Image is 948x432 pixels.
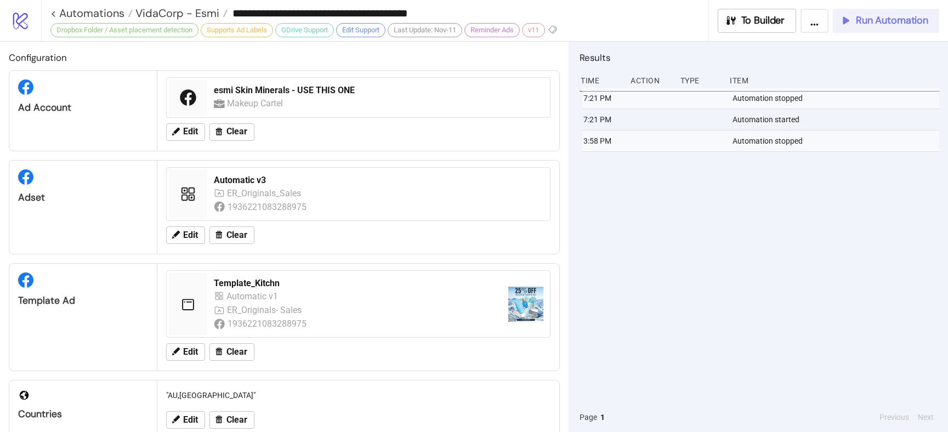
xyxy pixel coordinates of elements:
div: Automation started [731,109,942,130]
div: "AU,[GEOGRAPHIC_DATA]" [162,385,555,406]
div: Time [580,70,622,91]
button: Clear [209,411,254,429]
span: Edit [183,415,198,425]
div: Automation stopped [731,88,942,109]
div: Automatic v1 [226,289,281,303]
div: GDrive Support [275,23,334,37]
button: Edit [166,226,205,244]
span: Edit [183,347,198,357]
button: Run Automation [833,9,939,33]
div: Last Update: Nov-11 [388,23,462,37]
a: VidaCorp - Esmi [133,8,228,19]
a: < Automations [50,8,133,19]
div: Template_Kitchn [214,277,499,289]
button: Edit [166,123,205,141]
button: Edit [166,343,205,361]
div: Countries [18,408,148,420]
div: 1936221083288975 [228,317,308,331]
button: Clear [209,343,254,361]
div: Dropbox Folder / Asset placement detection [50,23,198,37]
span: Clear [226,415,247,425]
div: Item [729,70,939,91]
span: Page [580,411,597,423]
div: Automatic v3 [214,174,543,186]
div: v11 [522,23,545,37]
div: Ad Account [18,101,148,114]
button: Clear [209,226,254,244]
div: ER_Originals- Sales [227,303,304,317]
div: Reminder Ads [464,23,520,37]
button: Next [915,411,937,423]
button: Clear [209,123,254,141]
button: 1 [597,411,608,423]
div: Action [629,70,672,91]
span: Clear [226,127,247,137]
span: Run Automation [856,14,928,27]
img: https://scontent-fra5-2.xx.fbcdn.net/v/t45.1600-4/524873932_1842414079984945_397294475026080719_n... [508,287,543,322]
span: Clear [226,347,247,357]
span: VidaCorp - Esmi [133,6,219,20]
div: 1936221083288975 [228,200,308,214]
div: Template Ad [18,294,148,307]
button: Previous [876,411,912,423]
div: 7:21 PM [582,88,625,109]
span: Clear [226,230,247,240]
div: 3:58 PM [582,130,625,151]
div: esmi Skin Minerals - USE THIS ONE [214,84,543,96]
div: Type [679,70,722,91]
button: Edit [166,411,205,429]
div: Supports Ad Labels [201,23,273,37]
div: Edit Support [336,23,385,37]
span: Edit [183,127,198,137]
h2: Results [580,50,939,65]
span: Edit [183,230,198,240]
button: To Builder [718,9,797,33]
div: 7:21 PM [582,109,625,130]
div: Automation stopped [731,130,942,151]
button: ... [801,9,828,33]
h2: Configuration [9,50,560,65]
div: Adset [18,191,148,204]
div: ER_Originals_Sales [227,186,303,200]
div: Makeup Cartel [227,96,285,110]
span: To Builder [741,14,785,27]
